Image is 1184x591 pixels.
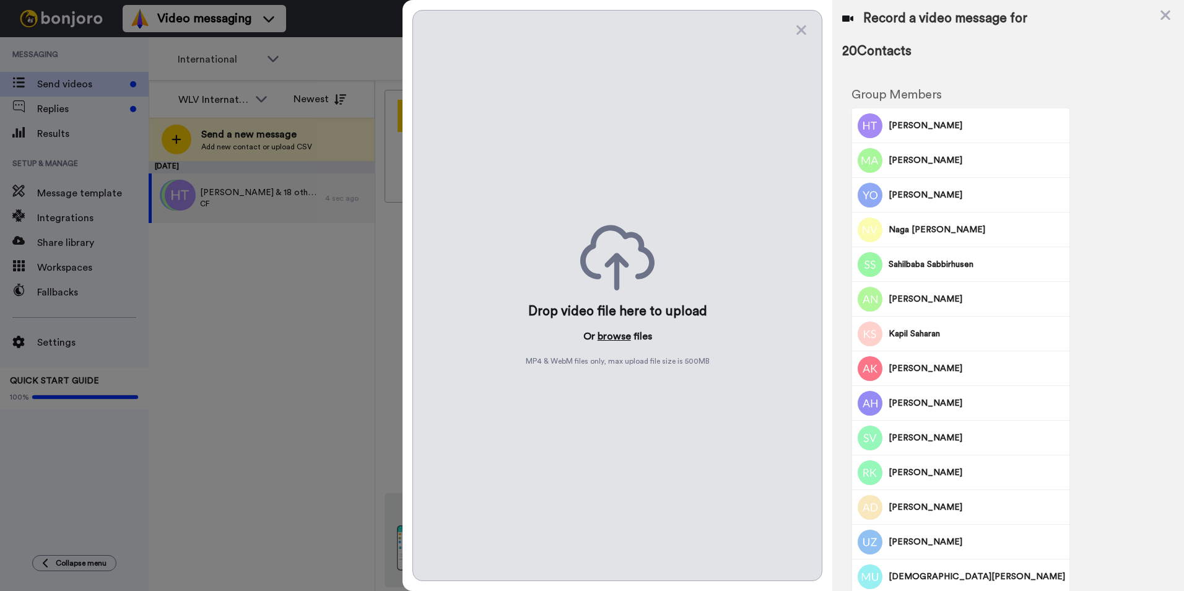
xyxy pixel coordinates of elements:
img: Image of Ajith Kumar [858,356,882,381]
span: [PERSON_NAME] [889,189,1065,201]
span: [PERSON_NAME] [889,397,1065,409]
span: [PERSON_NAME] [889,501,1065,514]
button: browse [598,329,631,344]
img: Image of Muhammad Ayan [858,148,882,173]
span: [PERSON_NAME] [889,466,1065,479]
span: [PERSON_NAME] [889,154,1065,167]
span: Kapil Saharan [889,328,1065,340]
span: [PERSON_NAME] [889,120,1065,132]
h2: Group Members [851,88,1070,102]
span: Sahilbaba Sabbirhusen [889,258,1065,271]
div: Drop video file here to upload [528,303,707,320]
img: Image of Usama Zafar [858,530,882,554]
span: Naga [PERSON_NAME] [889,224,1065,236]
img: Image of Radhika Kolimi [858,460,882,485]
span: [PERSON_NAME] [889,536,1065,548]
img: Image of Hamza Tariq [858,113,882,138]
img: Image of Aishwarya Nallapu [858,287,882,312]
img: Image of Ahmed Hassan [858,391,882,416]
p: Or files [583,329,652,344]
span: [PERSON_NAME] [889,293,1065,305]
img: Image of Kapil Saharan [858,322,882,346]
span: [PERSON_NAME] [889,432,1065,444]
img: Image of Muhammad Umer [858,564,882,589]
span: [PERSON_NAME] [889,362,1065,375]
img: Image of Sumith Varma [858,426,882,450]
span: [DEMOGRAPHIC_DATA][PERSON_NAME] [889,571,1065,583]
img: Image of Yuyish Oli [858,183,882,208]
img: Image of Akshay Devarapalli [858,495,882,520]
img: Image of Sahilbaba Sabbirhusen [858,252,882,277]
span: MP4 & WebM files only, max upload file size is 500 MB [526,356,710,366]
img: Image of Naga Venkata [858,217,882,242]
